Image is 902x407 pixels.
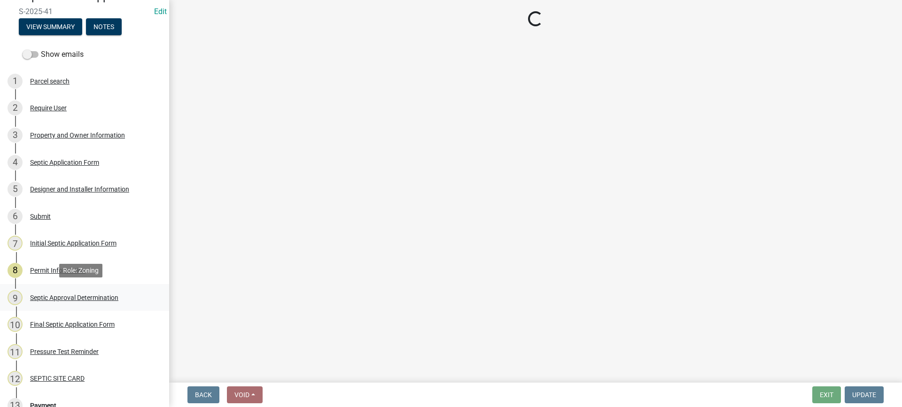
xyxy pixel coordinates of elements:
[8,209,23,224] div: 6
[8,290,23,305] div: 9
[30,78,70,84] div: Parcel search
[30,294,118,301] div: Septic Approval Determination
[852,391,876,399] span: Update
[30,186,129,192] div: Designer and Installer Information
[8,371,23,386] div: 12
[8,74,23,89] div: 1
[30,348,99,355] div: Pressure Test Reminder
[86,18,122,35] button: Notes
[154,7,167,16] wm-modal-confirm: Edit Application Number
[19,18,82,35] button: View Summary
[227,386,263,403] button: Void
[8,344,23,359] div: 11
[8,236,23,251] div: 7
[812,386,841,403] button: Exit
[8,182,23,197] div: 5
[23,49,84,60] label: Show emails
[8,317,23,332] div: 10
[19,7,150,16] span: S-2025-41
[30,321,115,328] div: Final Septic Application Form
[8,155,23,170] div: 4
[30,132,125,138] div: Property and Owner Information
[19,23,82,31] wm-modal-confirm: Summary
[234,391,249,399] span: Void
[195,391,212,399] span: Back
[86,23,122,31] wm-modal-confirm: Notes
[30,105,67,111] div: Require User
[30,159,99,166] div: Septic Application Form
[187,386,219,403] button: Back
[8,128,23,143] div: 3
[845,386,884,403] button: Update
[30,267,86,274] div: Permit Information
[30,240,117,246] div: Initial Septic Application Form
[8,100,23,115] div: 2
[8,263,23,278] div: 8
[30,375,85,382] div: SEPTIC SITE CARD
[154,7,167,16] a: Edit
[59,264,102,277] div: Role: Zoning
[30,213,51,220] div: Submit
